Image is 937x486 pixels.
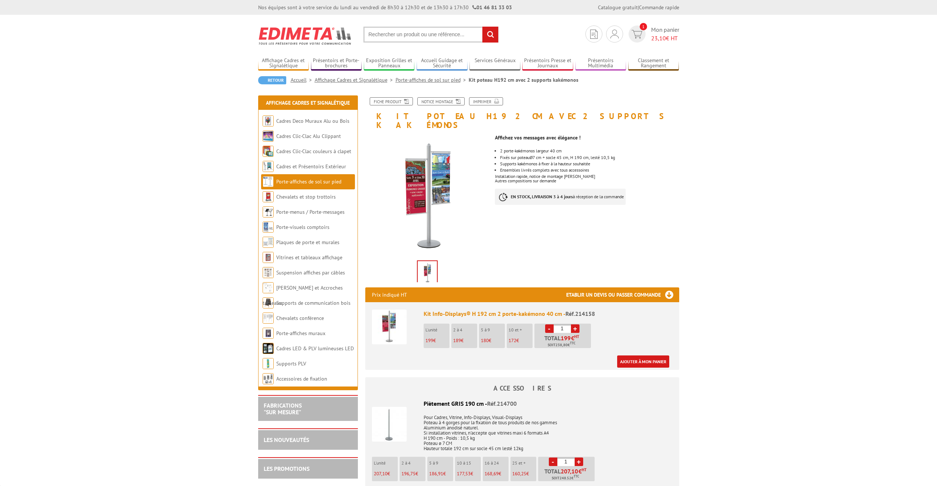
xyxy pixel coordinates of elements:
span: Mon panier [651,26,679,43]
span: 207,10 [561,468,578,474]
a: Commande rapide [639,4,679,11]
p: Pour Cadres, Vitrine, Info-Displays, Visual-Displays Poteau à 4 gorges pour la fixation de tous p... [372,410,673,451]
a: Cadres Clic-Clac Alu Clippant [276,133,341,139]
p: € [425,338,449,343]
img: Cadres LED & PLV lumineuses LED [263,343,274,354]
img: porte_affiches_214158_1.jpg [418,261,437,284]
span: 248.52 [560,475,571,481]
img: devis rapide [632,30,642,38]
div: Installation rapide, notice de montage [PERSON_NAME] Autres compositions sur demande [495,129,684,212]
a: LES PROMOTIONS [264,465,310,472]
h3: Etablir un devis ou passer commande [566,287,679,302]
img: Porte-visuels comptoirs [263,222,274,233]
a: Chevalets et stop trottoirs [276,193,336,200]
h1: Kit poteau H192 cm avec 2 supports kakémonos [360,97,685,129]
a: Fiche produit [370,97,413,105]
a: Présentoirs et Porte-brochures [311,57,362,70]
img: Suspension affiches par câbles [263,267,274,278]
p: 2 à 4 [453,327,477,333]
p: 10 et + [509,327,533,333]
img: Porte-affiches muraux [263,328,274,339]
p: 2 à 4 [401,460,425,466]
span: Soit € [548,342,575,348]
img: devis rapide [611,30,619,38]
a: Ajouter à mon panier [617,355,669,368]
a: Affichage Cadres et Signalétique [258,57,309,70]
a: Chevalets conférence [276,315,324,321]
img: Chevalets conférence [263,313,274,324]
sup: HT [574,334,579,339]
a: Notice Montage [417,97,465,105]
span: 168,69 [485,470,499,477]
p: L'unité [425,327,449,333]
div: Piètement GRIS 190 cm - [372,399,673,408]
p: Total [536,335,591,348]
a: Cadres et Présentoirs Extérieur [276,163,346,170]
li: Kit poteau H192 cm avec 2 supports kakémonos [469,76,578,84]
p: € [512,471,536,476]
strong: EN STOCK, LIVRAISON 3 à 4 jours [511,194,573,199]
span: 172 [509,337,516,344]
img: Cadres et Présentoirs Extérieur [263,161,274,172]
p: Prix indiqué HT [372,287,407,302]
span: 186,91 [429,470,443,477]
div: Nos équipes sont à votre service du lundi au vendredi de 8h30 à 12h30 et de 13h30 à 17h30 [258,4,512,11]
img: Piètement GRIS 190 cm [372,407,407,442]
span: Réf.214158 [565,310,595,317]
img: Supports PLV [263,358,274,369]
p: L'unité [374,460,398,466]
a: Supports de communication bois [276,300,350,306]
img: Cadres Clic-Clac Alu Clippant [263,131,274,142]
p: € [429,471,453,476]
img: Vitrines et tableaux affichage [263,252,274,263]
p: Supports kakémonos à fixer à la hauteur souhaitée [500,162,679,166]
a: - [549,458,557,466]
img: Edimeta [258,22,352,50]
a: Cadres Deco Muraux Alu ou Bois [276,118,349,124]
span: 1 [640,23,647,30]
span: Soit € [552,475,579,481]
span: 238,80 [555,342,568,348]
input: Rechercher un produit ou une référence... [363,27,499,43]
a: LES NOUVEAUTÉS [264,436,309,443]
img: Kit Info-Displays® H 192 cm 2 porte-kakémono 40 cm [372,310,407,344]
img: Porte-affiches de sol sur pied [263,176,274,187]
p: € [453,338,477,343]
img: Porte-menus / Porte-messages [263,206,274,217]
span: 177,53 [457,470,471,477]
span: 199 [561,335,571,341]
a: Suspension affiches par câbles [276,269,345,276]
span: 180 [481,337,489,344]
a: Retour [258,76,286,84]
span: € [561,468,587,474]
p: 5 à 9 [481,327,505,333]
a: Supports PLV [276,360,306,367]
strong: 01 46 81 33 03 [472,4,512,11]
img: Chevalets et stop trottoirs [263,191,274,202]
span: 160,25 [512,470,526,477]
img: Accessoires de fixation [263,373,274,384]
span: 196,75 [401,470,416,477]
p: € [457,471,481,476]
input: rechercher [482,27,498,43]
a: Porte-affiches muraux [276,330,325,337]
p: € [481,338,505,343]
p: à réception de la commande [495,189,626,205]
p: € [485,471,509,476]
sup: TTC [570,341,575,345]
a: Accueil Guidage et Sécurité [417,57,468,70]
p: 25 et + [512,460,536,466]
span: 23,10 [651,34,666,42]
a: Services Généraux [469,57,520,70]
img: Plaques de porte et murales [263,237,274,248]
p: 5 à 9 [429,460,453,466]
p: € [401,471,425,476]
a: Cadres LED & PLV lumineuses LED [276,345,354,352]
sup: TTC [574,474,579,478]
a: Présentoirs Multimédia [575,57,626,70]
div: | [598,4,679,11]
img: porte_affiches_214158_1.jpg [365,133,490,258]
p: 10 à 15 [457,460,481,466]
p: 2 porte-kakémonos largeur 40 cm [500,149,679,153]
a: Classement et Rangement [628,57,679,70]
